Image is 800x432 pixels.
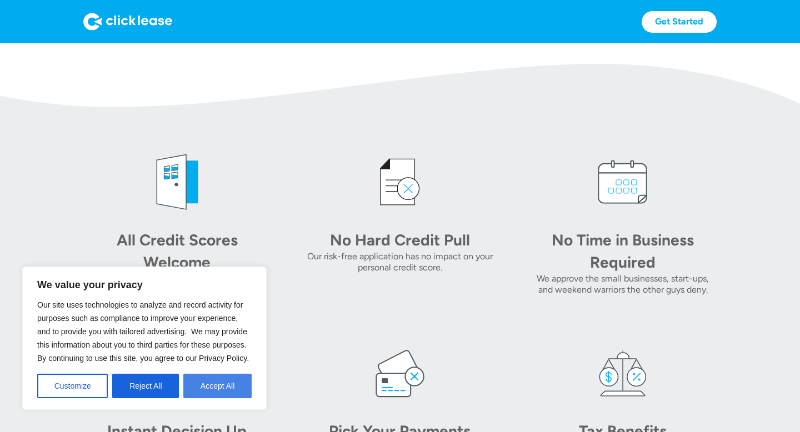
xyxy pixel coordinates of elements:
[306,251,493,273] div: Our risk-free application has no impact on your personal credit score.
[529,273,717,295] div: We approve the small businesses, start-ups, and weekend warriors the other guys deny.
[367,149,433,215] img: credit icon
[22,267,267,410] div: We value your privacy
[83,13,172,31] img: Logo
[642,11,717,33] a: Get Started
[545,229,701,273] div: No Time in Business Required
[144,149,211,215] img: welcome icon
[183,374,252,398] button: Accept All
[37,278,252,292] p: We value your privacy
[37,374,108,398] button: Customize
[589,149,656,215] img: calendar icon
[112,374,179,398] button: Reject All
[322,229,478,251] div: No Hard Credit Pull
[99,229,255,273] div: All Credit Scores Welcome
[589,340,656,406] img: tax icon
[37,300,249,363] span: Our site uses technologies to analyze and record activity for purposes such as compliance to impr...
[367,340,433,406] img: card icon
